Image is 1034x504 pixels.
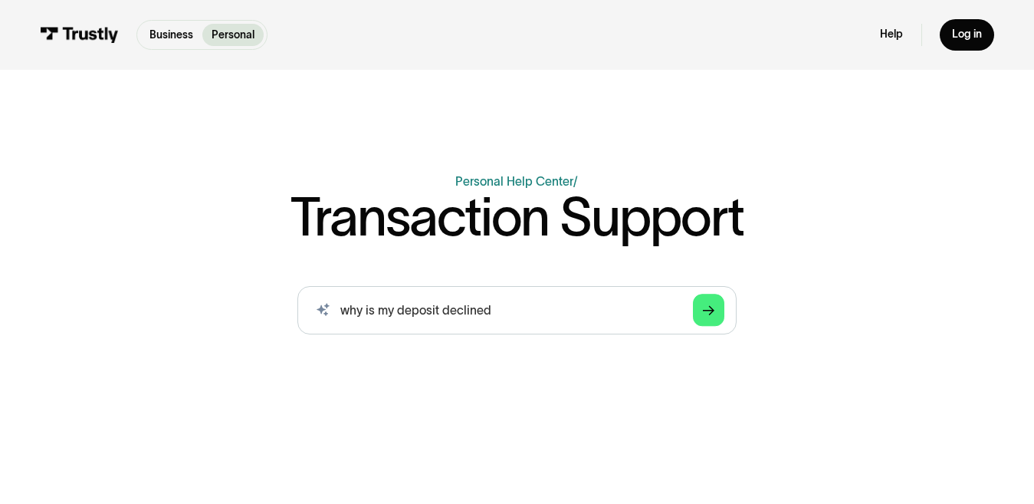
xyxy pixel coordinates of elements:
form: Search [297,286,737,334]
a: Personal Help Center [455,175,573,188]
a: Personal [202,24,264,46]
a: Log in [940,19,994,51]
p: Business [149,27,193,43]
input: search [297,286,737,334]
div: / [573,175,578,188]
div: Log in [952,28,982,41]
img: Trustly Logo [40,27,119,44]
a: Help [880,28,903,41]
p: Personal [212,27,254,43]
h1: Transaction Support [291,190,743,243]
a: Business [140,24,202,46]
